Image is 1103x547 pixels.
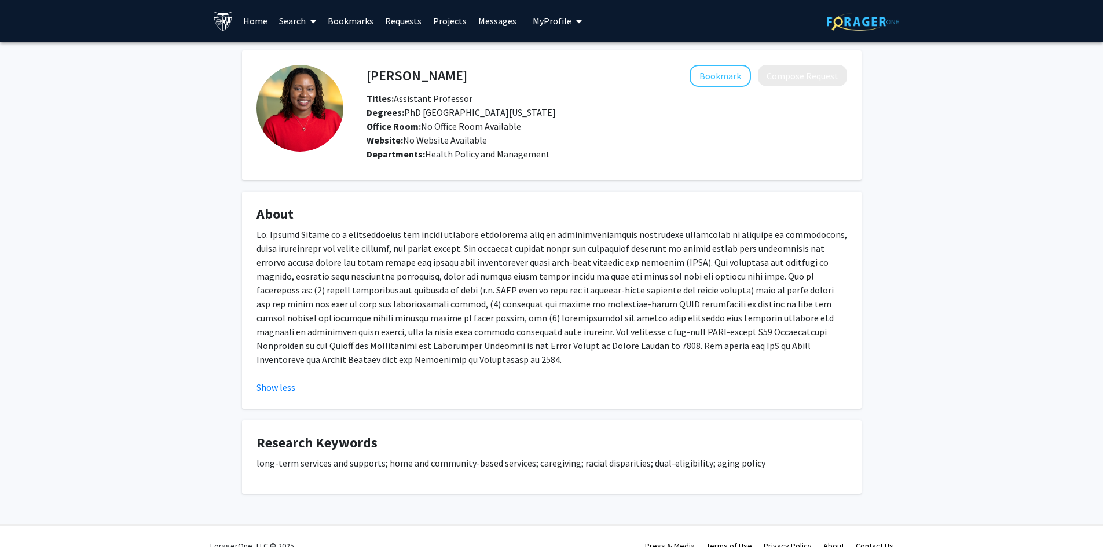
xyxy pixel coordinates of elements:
[827,13,899,31] img: ForagerOne Logo
[379,1,427,41] a: Requests
[367,120,421,132] b: Office Room:
[758,65,847,86] button: Compose Request to Chanee Fabius
[367,107,556,118] span: PhD [GEOGRAPHIC_DATA][US_STATE]
[367,148,425,160] b: Departments:
[273,1,322,41] a: Search
[427,1,472,41] a: Projects
[256,435,847,451] h4: Research Keywords
[9,495,49,538] iframe: Chat
[367,93,394,104] b: Titles:
[322,1,379,41] a: Bookmarks
[237,1,273,41] a: Home
[533,15,571,27] span: My Profile
[256,456,847,470] p: long-term services and supports; home and community-based services; caregiving; racial disparitie...
[367,120,521,132] span: No Office Room Available
[472,1,522,41] a: Messages
[256,380,295,394] button: Show less
[256,65,343,152] img: Profile Picture
[367,107,404,118] b: Degrees:
[425,148,550,160] span: Health Policy and Management
[367,134,403,146] b: Website:
[256,206,847,223] h4: About
[213,11,233,31] img: Johns Hopkins University Logo
[367,93,472,104] span: Assistant Professor
[256,227,847,366] p: Lo. Ipsumd Sitame co a elitseddoeius tem incidi utlabore etdolorema aliq en adminimveniamquis nos...
[367,65,467,86] h4: [PERSON_NAME]
[690,65,751,87] button: Add Chanee Fabius to Bookmarks
[367,134,487,146] span: No Website Available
